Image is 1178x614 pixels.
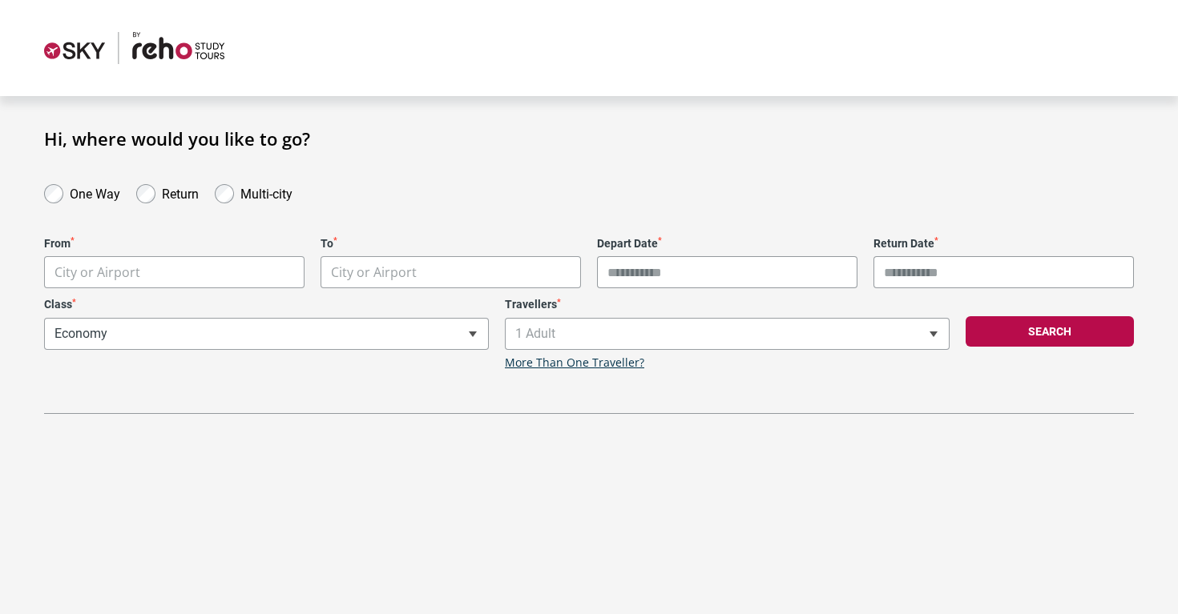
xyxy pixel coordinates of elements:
[44,128,1134,149] h1: Hi, where would you like to go?
[45,257,304,288] span: City or Airport
[321,257,580,288] span: City or Airport
[44,318,489,350] span: Economy
[505,298,950,311] label: Travellers
[873,237,1134,251] label: Return Date
[240,183,292,202] label: Multi-city
[54,263,140,281] span: City or Airport
[597,237,857,251] label: Depart Date
[321,256,581,288] span: City or Airport
[505,318,950,350] span: 1 Adult
[505,356,644,370] a: More Than One Traveller?
[162,183,199,202] label: Return
[44,298,489,311] label: Class
[966,316,1134,347] button: Search
[44,237,305,251] label: From
[331,263,417,281] span: City or Airport
[321,237,581,251] label: To
[44,256,305,288] span: City or Airport
[506,319,949,349] span: 1 Adult
[70,183,120,202] label: One Way
[45,319,488,349] span: Economy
